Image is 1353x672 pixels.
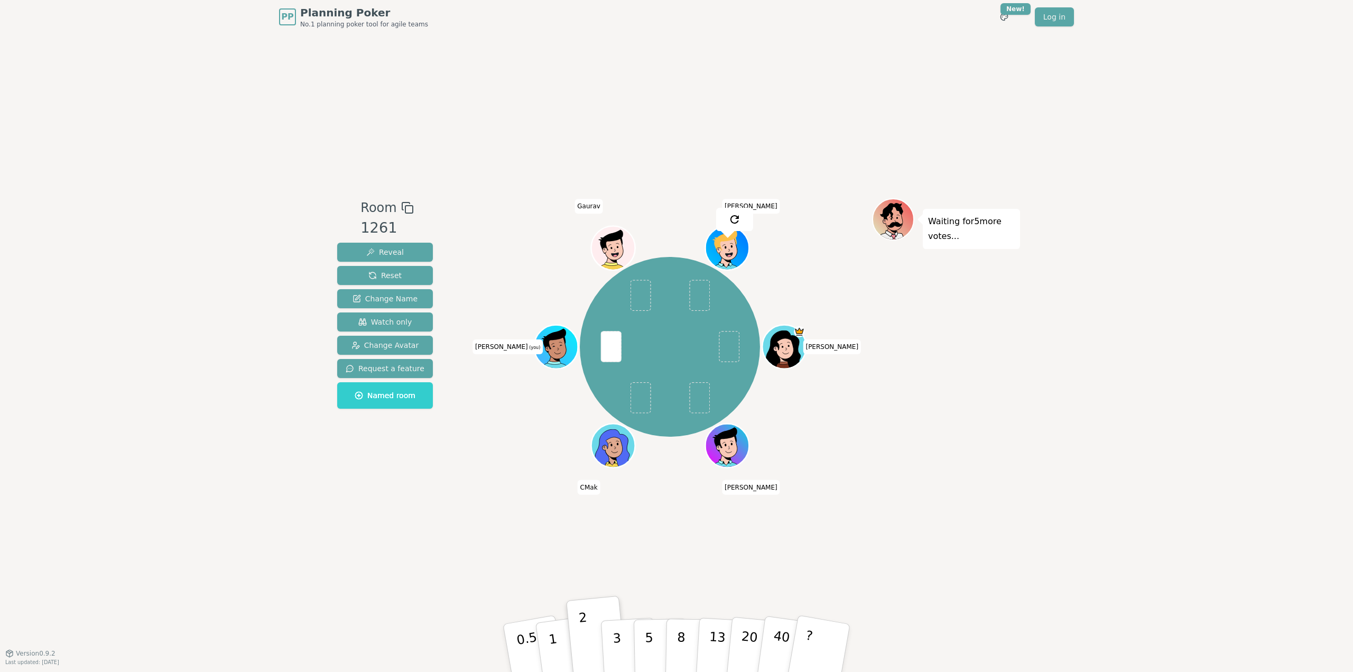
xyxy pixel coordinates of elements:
[794,326,805,337] span: Cristina is the host
[16,649,55,658] span: Version 0.9.2
[578,480,600,494] span: Click to change your name
[358,317,412,327] span: Watch only
[337,312,433,332] button: Watch only
[346,363,424,374] span: Request a feature
[995,7,1014,26] button: New!
[351,340,419,351] span: Change Avatar
[337,266,433,285] button: Reset
[337,382,433,409] button: Named room
[578,610,592,668] p: 2
[728,213,740,226] img: reset
[803,339,861,354] span: Click to change your name
[1000,3,1031,15] div: New!
[5,649,55,658] button: Version0.9.2
[360,217,413,239] div: 1261
[281,11,293,23] span: PP
[337,336,433,355] button: Change Avatar
[337,289,433,308] button: Change Name
[366,247,404,257] span: Reveal
[279,5,428,29] a: PPPlanning PokerNo.1 planning poker tool for agile teams
[355,390,415,401] span: Named room
[528,345,541,350] span: (you)
[928,214,1015,244] p: Waiting for 5 more votes...
[337,359,433,378] button: Request a feature
[300,20,428,29] span: No.1 planning poker tool for agile teams
[5,659,59,665] span: Last updated: [DATE]
[1035,7,1074,26] a: Log in
[535,326,577,367] button: Click to change your avatar
[574,199,603,214] span: Click to change your name
[722,480,780,494] span: Click to change your name
[368,270,402,281] span: Reset
[360,198,396,217] span: Room
[353,293,418,304] span: Change Name
[337,243,433,262] button: Reveal
[722,199,780,214] span: Click to change your name
[300,5,428,20] span: Planning Poker
[472,339,543,354] span: Click to change your name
